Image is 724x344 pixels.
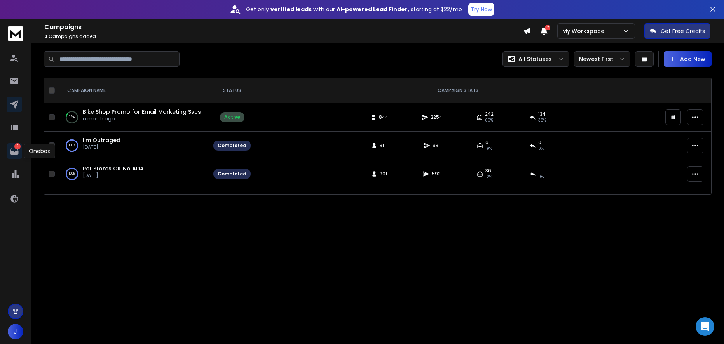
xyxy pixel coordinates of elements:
[574,51,630,67] button: Newest First
[209,78,255,103] th: STATUS
[44,33,47,40] span: 3
[8,324,23,339] button: J
[246,5,462,13] p: Get only with our starting at $22/mo
[471,5,492,13] p: Try Now
[538,117,546,123] span: 38 %
[379,114,388,120] span: 844
[538,174,544,180] span: 0 %
[255,78,661,103] th: CAMPAIGN STATS
[83,144,120,150] p: [DATE]
[433,142,440,149] span: 93
[270,5,312,13] strong: verified leads
[538,111,546,117] span: 134
[58,103,209,132] td: 15%Bike Shop Promo for Email Marketing Svcsa month ago
[83,172,144,179] p: [DATE]
[224,114,240,120] div: Active
[538,139,541,146] span: 0
[24,144,55,158] div: Onebox
[7,143,22,159] a: 2
[83,165,144,172] a: Pet Stores OK No ADA
[58,160,209,188] td: 100%Pet Stores OK No ADA[DATE]
[14,143,21,149] p: 2
[69,142,75,149] p: 100 %
[485,111,494,117] span: 242
[562,27,607,35] p: My Workspace
[485,174,492,180] span: 12 %
[518,55,552,63] p: All Statuses
[69,170,75,178] p: 100 %
[83,116,201,122] p: a month ago
[83,136,120,144] a: I'm Outraged
[432,171,441,177] span: 593
[8,26,23,41] img: logo
[661,27,705,35] p: Get Free Credits
[545,25,550,30] span: 2
[485,139,488,146] span: 6
[538,168,540,174] span: 1
[337,5,409,13] strong: AI-powered Lead Finder,
[644,23,710,39] button: Get Free Credits
[69,113,75,121] p: 15 %
[44,23,523,32] h1: Campaigns
[380,171,387,177] span: 301
[485,168,491,174] span: 36
[218,171,246,177] div: Completed
[468,3,494,16] button: Try Now
[44,33,523,40] p: Campaigns added
[218,142,246,149] div: Completed
[380,142,387,149] span: 31
[83,108,201,116] a: Bike Shop Promo for Email Marketing Svcs
[431,114,442,120] span: 2254
[664,51,712,67] button: Add New
[485,117,493,123] span: 69 %
[538,146,544,152] span: 0 %
[696,317,714,336] div: Open Intercom Messenger
[485,146,492,152] span: 19 %
[58,78,209,103] th: CAMPAIGN NAME
[58,132,209,160] td: 100%I'm Outraged[DATE]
